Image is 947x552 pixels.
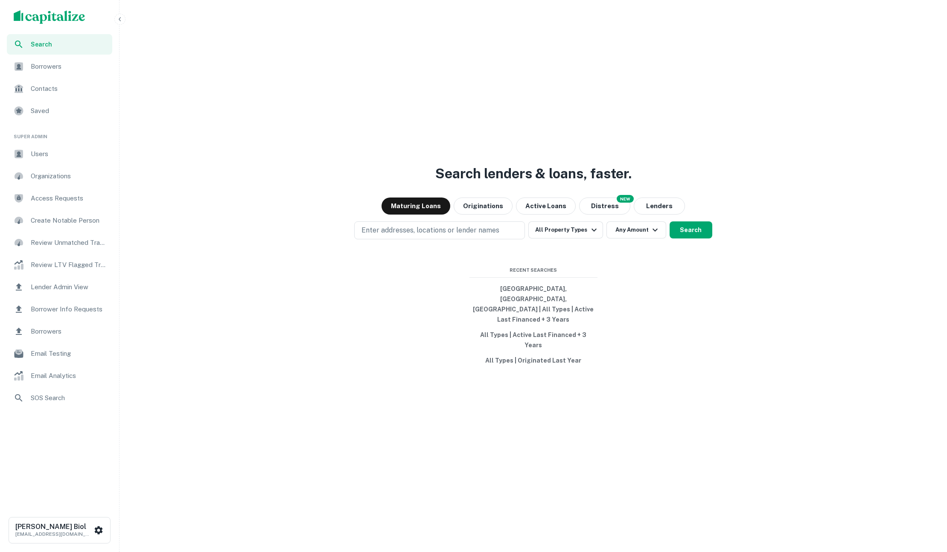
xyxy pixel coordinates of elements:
span: Recent Searches [469,267,597,274]
a: Create Notable Person [7,210,112,231]
span: Borrower Info Requests [31,304,107,314]
a: Borrower Info Requests [7,299,112,320]
iframe: Chat Widget [904,484,947,525]
button: [GEOGRAPHIC_DATA], [GEOGRAPHIC_DATA], [GEOGRAPHIC_DATA] | All Types | Active Last Financed + 3 Years [469,281,597,327]
button: Active Loans [516,198,576,215]
button: Search distressed loans with lien and other non-mortgage details. [579,198,630,215]
span: Contacts [31,84,107,94]
span: Search [31,40,107,49]
a: Review LTV Flagged Transactions [7,255,112,275]
button: Lenders [634,198,685,215]
span: Lender Admin View [31,282,107,292]
span: Create Notable Person [31,215,107,226]
a: Borrowers [7,321,112,342]
span: Organizations [31,171,107,181]
span: Review LTV Flagged Transactions [31,260,107,270]
span: Review Unmatched Transactions [31,238,107,248]
a: Saved [7,101,112,121]
button: [PERSON_NAME] Biol[EMAIL_ADDRESS][DOMAIN_NAME] [9,517,111,543]
span: Borrowers [31,326,107,337]
h6: [PERSON_NAME] Biol [15,523,92,530]
span: SOS Search [31,393,107,403]
h3: Search lenders & loans, faster. [435,163,632,184]
div: NEW [617,195,634,203]
button: Search [670,221,712,238]
a: Organizations [7,166,112,186]
span: Borrowers [31,61,107,72]
span: Saved [31,106,107,116]
p: [EMAIL_ADDRESS][DOMAIN_NAME] [15,530,92,538]
button: All Types | Active Last Financed + 3 Years [469,327,597,353]
a: Email Testing [7,343,112,364]
li: Super Admin [7,123,112,144]
img: capitalize-logo.png [14,10,85,24]
a: Email Analytics [7,366,112,386]
button: All Property Types [528,221,603,238]
a: Borrowers [7,56,112,77]
a: Contacts [7,78,112,99]
a: Users [7,144,112,164]
a: Access Requests [7,188,112,209]
a: Lender Admin View [7,277,112,297]
button: Originations [454,198,513,215]
span: Users [31,149,107,159]
button: All Types | Originated Last Year [469,353,597,368]
span: Email Testing [31,349,107,359]
p: Enter addresses, locations or lender names [361,225,499,235]
span: Email Analytics [31,371,107,381]
button: Maturing Loans [382,198,450,215]
button: Enter addresses, locations or lender names [354,221,525,239]
span: Access Requests [31,193,107,203]
a: Search [7,34,112,55]
a: SOS Search [7,388,112,408]
button: Any Amount [606,221,666,238]
a: Review Unmatched Transactions [7,232,112,253]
